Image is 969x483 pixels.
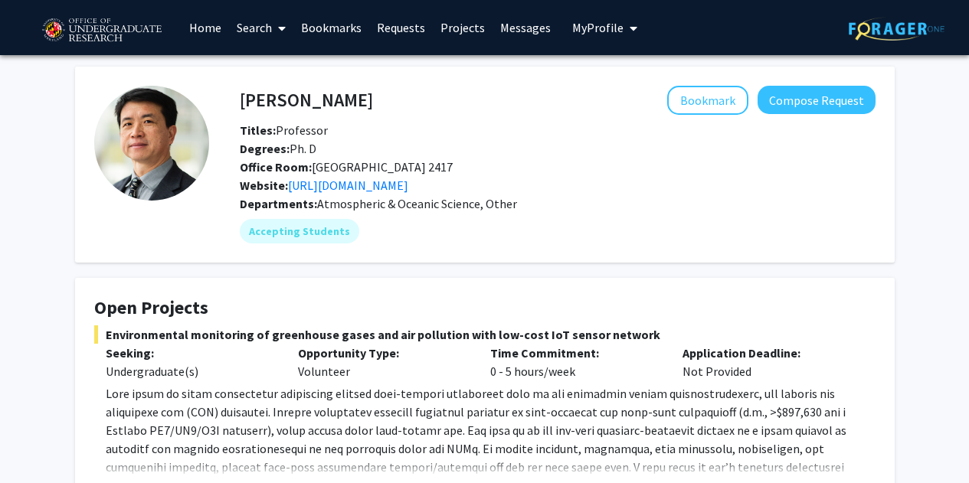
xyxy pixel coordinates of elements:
a: Home [182,1,229,54]
p: Time Commitment: [490,344,660,362]
a: Bookmarks [293,1,369,54]
span: Ph. D [240,141,316,156]
img: University of Maryland Logo [37,11,166,50]
a: Projects [433,1,493,54]
span: Atmospheric & Oceanic Science, Other [317,196,517,211]
a: Messages [493,1,558,54]
p: Seeking: [106,344,275,362]
b: Degrees: [240,141,290,156]
div: Undergraduate(s) [106,362,275,380]
img: ForagerOne Logo [849,17,944,41]
a: Search [229,1,293,54]
h4: [PERSON_NAME] [240,86,373,114]
span: [GEOGRAPHIC_DATA] 2417 [240,159,453,175]
a: Requests [369,1,433,54]
mat-chip: Accepting Students [240,219,359,243]
button: Add Ning Zeng to Bookmarks [667,86,748,115]
p: Application Deadline: [683,344,852,362]
b: Website: [240,178,288,193]
button: Compose Request to Ning Zeng [758,86,876,114]
div: Not Provided [671,344,863,380]
h4: Open Projects [94,297,876,319]
iframe: Chat [904,414,958,472]
span: Environmental monitoring of greenhouse gases and air pollution with low-cost IoT sensor network [94,325,876,344]
div: Volunteer [286,344,479,380]
div: 0 - 5 hours/week [479,344,671,380]
img: Profile Picture [94,86,209,201]
b: Departments: [240,196,317,211]
a: Opens in a new tab [288,178,408,193]
span: My Profile [572,20,624,35]
b: Office Room: [240,159,312,175]
p: Opportunity Type: [298,344,467,362]
b: Titles: [240,122,276,138]
span: Professor [240,122,328,138]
